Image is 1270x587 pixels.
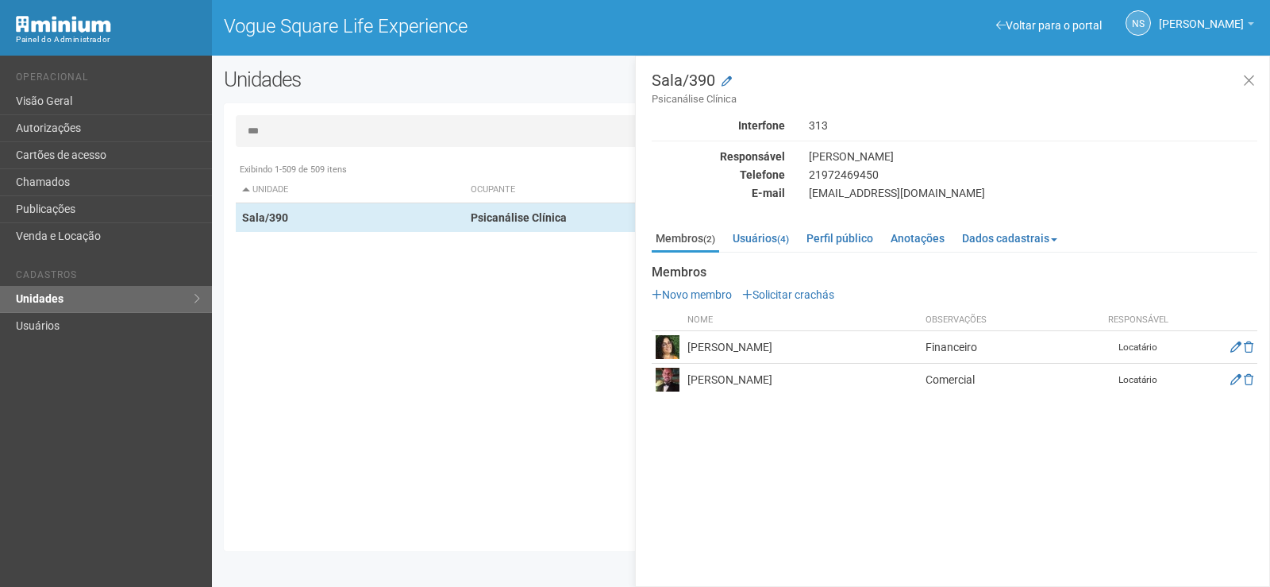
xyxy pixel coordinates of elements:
div: Interfone [640,118,797,133]
a: Excluir membro [1244,341,1253,353]
th: Ocupante: activate to sort column ascending [464,177,882,203]
img: Minium [16,16,111,33]
div: [EMAIL_ADDRESS][DOMAIN_NAME] [797,186,1269,200]
div: Exibindo 1-509 de 509 itens [236,163,1249,177]
a: Anotações [887,226,949,250]
a: NS [1126,10,1151,36]
th: Nome [683,310,922,331]
small: (4) [777,234,789,245]
td: Locatário [1099,364,1178,396]
td: Locatário [1099,331,1178,364]
div: 21972469450 [797,168,1269,182]
h3: Sala/390 [652,72,1257,106]
a: Usuários(4) [729,226,793,250]
a: Membros(2) [652,226,719,253]
img: user.png [656,335,679,359]
strong: Psicanálise Clínica [471,211,567,224]
th: Observações [922,310,1099,331]
td: [PERSON_NAME] [683,331,922,364]
a: Solicitar crachás [742,288,834,301]
div: Telefone [640,168,797,182]
strong: Sala/390 [242,211,288,224]
h1: Vogue Square Life Experience [224,16,729,37]
div: E-mail [640,186,797,200]
a: Editar membro [1230,341,1241,353]
th: Responsável [1099,310,1178,331]
h2: Unidades [224,68,641,91]
td: Comercial [922,364,1099,396]
div: Responsável [640,149,797,164]
div: Painel do Administrador [16,33,200,47]
div: 313 [797,118,1269,133]
li: Cadastros [16,269,200,286]
li: Operacional [16,71,200,88]
a: Perfil público [802,226,877,250]
a: [PERSON_NAME] [1159,20,1254,33]
td: Financeiro [922,331,1099,364]
div: [PERSON_NAME] [797,149,1269,164]
a: Modificar a unidade [722,74,732,90]
span: Nicolle Silva [1159,2,1244,30]
a: Voltar para o portal [996,19,1102,32]
a: Novo membro [652,288,732,301]
td: [PERSON_NAME] [683,364,922,396]
small: Psicanálise Clínica [652,92,1257,106]
a: Excluir membro [1244,373,1253,386]
th: Unidade: activate to sort column descending [236,177,464,203]
small: (2) [703,234,715,245]
strong: Membros [652,265,1257,280]
img: user.png [656,368,679,392]
a: Dados cadastrais [958,226,1061,250]
a: Editar membro [1230,373,1241,386]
